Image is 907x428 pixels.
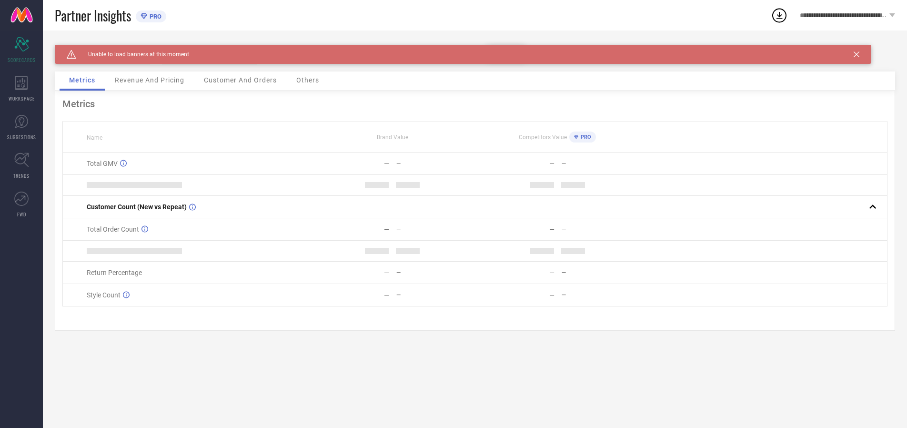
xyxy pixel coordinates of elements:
[69,76,95,84] span: Metrics
[396,226,474,233] div: —
[55,45,150,51] div: Brand
[384,269,389,276] div: —
[296,76,319,84] span: Others
[549,269,554,276] div: —
[562,160,640,167] div: —
[87,160,118,167] span: Total GMV
[9,95,35,102] span: WORKSPACE
[562,269,640,276] div: —
[549,160,554,167] div: —
[562,292,640,298] div: —
[396,269,474,276] div: —
[384,160,389,167] div: —
[377,134,408,141] span: Brand Value
[87,134,102,141] span: Name
[76,51,189,58] span: Unable to load banners at this moment
[87,291,121,299] span: Style Count
[147,13,161,20] span: PRO
[549,291,554,299] div: —
[8,56,36,63] span: SCORECARDS
[7,133,36,141] span: SUGGESTIONS
[549,225,554,233] div: —
[13,172,30,179] span: TRENDS
[771,7,788,24] div: Open download list
[115,76,184,84] span: Revenue And Pricing
[55,6,131,25] span: Partner Insights
[519,134,567,141] span: Competitors Value
[384,291,389,299] div: —
[396,160,474,167] div: —
[384,225,389,233] div: —
[87,225,139,233] span: Total Order Count
[396,292,474,298] div: —
[62,98,887,110] div: Metrics
[87,203,187,211] span: Customer Count (New vs Repeat)
[562,226,640,233] div: —
[17,211,26,218] span: FWD
[578,134,591,140] span: PRO
[204,76,277,84] span: Customer And Orders
[87,269,142,276] span: Return Percentage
